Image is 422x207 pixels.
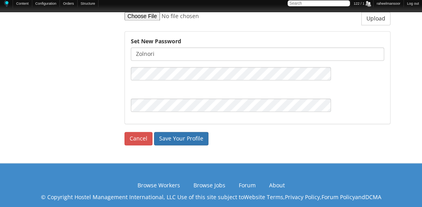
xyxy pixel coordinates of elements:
a: DCMA [365,193,381,200]
a: About [263,177,291,193]
input: Username * [131,47,384,61]
a: Browse Jobs [188,177,231,193]
button: Upload [361,12,390,25]
a: Forum Policy [322,193,355,200]
img: Home [3,0,9,7]
a: Cancel [125,132,152,145]
a: Website Terms [244,193,283,200]
a: Forum [233,177,262,193]
input: Save Your Profile [154,132,208,145]
p: © Copyright Hostel Management International, LLC Use of this site subject to , , and [26,193,396,201]
a: Browse Workers [132,177,186,193]
label: Set New Password [131,37,181,45]
input: Search [288,0,350,6]
a: Privacy Policy [285,193,320,200]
